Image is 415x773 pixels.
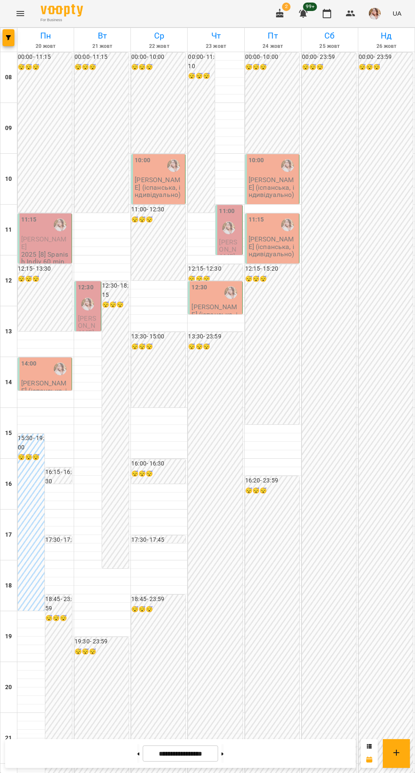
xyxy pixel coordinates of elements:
[246,42,300,50] h6: 24 жовт
[282,3,290,11] span: 2
[102,281,129,299] h6: 12:30 - 18:15
[191,283,207,292] label: 12:30
[219,238,237,261] span: [PERSON_NAME]
[131,469,185,479] h6: 😴😴😴
[167,159,180,172] img: Добровінська Анастасія Андріївна (і)
[5,632,12,641] h6: 19
[369,8,381,19] img: cd58824c68fe8f7eba89630c982c9fb7.jpeg
[10,3,30,24] button: Menu
[5,378,12,387] h6: 14
[5,124,12,133] h6: 09
[131,535,185,545] h6: 17:30 - 17:45
[302,53,356,62] h6: 00:00 - 23:59
[131,205,185,214] h6: 11:00 - 12:30
[188,264,242,274] h6: 12:15 - 12:30
[5,530,12,540] h6: 17
[245,486,299,496] h6: 😴😴😴
[18,434,44,452] h6: 15:30 - 19:00
[249,236,297,258] p: [PERSON_NAME] (іспанська, індивідуально)
[132,42,186,50] h6: 22 жовт
[78,314,96,337] span: [PERSON_NAME]
[18,453,44,462] h6: 😴😴😴
[359,53,413,62] h6: 00:00 - 23:59
[78,283,94,292] label: 12:30
[21,359,37,368] label: 14:00
[19,29,72,42] h6: Пн
[75,647,129,657] h6: 😴😴😴
[5,327,12,336] h6: 13
[5,581,12,590] h6: 18
[75,63,129,72] h6: 😴😴😴
[281,219,294,231] img: Добровінська Анастасія Андріївна (і)
[303,29,357,42] h6: Сб
[245,53,299,62] h6: 00:00 - 10:00
[132,29,186,42] h6: Ср
[131,595,185,604] h6: 18:45 - 23:59
[131,332,185,341] h6: 13:30 - 15:00
[189,42,243,50] h6: 23 жовт
[249,176,297,198] p: [PERSON_NAME] (іспанська, індивідуально)
[245,63,299,72] h6: 😴😴😴
[5,73,12,82] h6: 08
[189,29,243,42] h6: Чт
[5,276,12,285] h6: 12
[5,429,12,438] h6: 15
[45,468,72,486] h6: 16:15 - 16:30
[131,342,185,352] h6: 😴😴😴
[135,176,183,198] p: [PERSON_NAME] (іспанська, індивідуально)
[246,29,300,42] h6: Пт
[393,9,401,18] span: UA
[131,459,185,468] h6: 16:00 - 16:30
[188,53,215,71] h6: 00:00 - 11:10
[75,637,129,646] h6: 19:30 - 23:59
[281,159,294,172] img: Добровінська Анастасія Андріївна (і)
[188,274,242,284] h6: 😴😴😴
[5,175,12,184] h6: 10
[81,298,94,310] img: Добровінська Анастасія Андріївна (і)
[245,274,299,284] h6: 😴😴😴
[219,207,235,216] label: 11:00
[54,219,66,231] img: Добровінська Анастасія Андріївна (і)
[359,63,413,72] h6: 😴😴😴
[249,215,264,224] label: 11:15
[303,42,357,50] h6: 25 жовт
[131,605,185,614] h6: 😴😴😴
[75,53,129,62] h6: 00:00 - 11:15
[45,595,72,613] h6: 18:45 - 23:59
[360,29,413,42] h6: Нд
[188,72,215,81] h6: 😴😴😴
[249,156,264,165] label: 10:00
[135,156,150,165] label: 10:00
[302,63,356,72] h6: 😴😴😴
[45,614,72,623] h6: 😴😴😴
[21,251,70,266] p: 2025 [8] Spanish Indiv 60 min
[131,215,185,224] h6: 😴😴😴
[131,63,185,72] h6: 😴😴😴
[303,3,317,11] span: 99+
[102,300,129,310] h6: 😴😴😴
[191,303,240,325] p: [PERSON_NAME] (іспанська, індивідуально)
[131,53,185,62] h6: 00:00 - 10:00
[75,42,129,50] h6: 21 жовт
[360,42,413,50] h6: 26 жовт
[41,17,83,23] span: For Business
[188,342,242,352] h6: 😴😴😴
[21,380,70,402] p: [PERSON_NAME] (іспанська, індивідуально)
[21,215,37,224] label: 11:15
[389,6,405,21] button: UA
[5,225,12,235] h6: 11
[75,29,129,42] h6: Вт
[41,4,83,17] img: Voopty Logo
[222,222,235,234] img: Добровінська Анастасія Андріївна (і)
[18,264,72,274] h6: 12:15 - 13:30
[54,363,66,375] img: Добровінська Анастасія Андріївна (і)
[18,63,72,72] h6: 😴😴😴
[224,286,237,299] img: Добровінська Анастасія Андріївна (і)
